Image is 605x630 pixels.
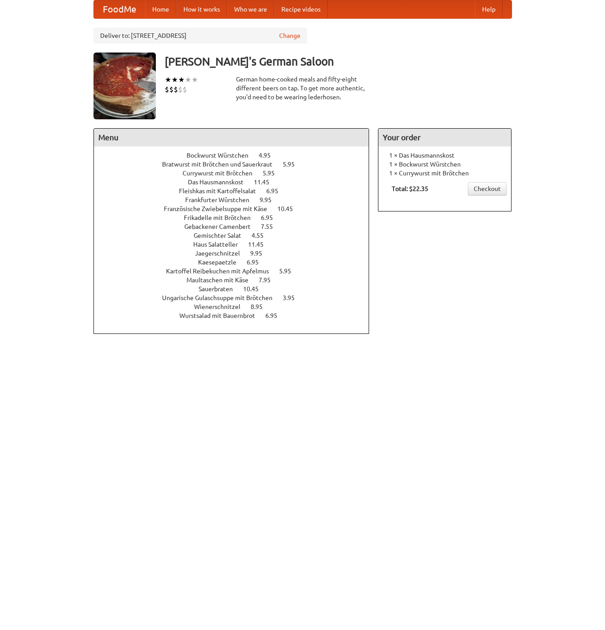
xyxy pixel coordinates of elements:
li: $ [169,85,174,94]
span: 5.95 [283,161,304,168]
a: Haus Salatteller 11.45 [193,241,280,248]
span: 10.45 [243,285,268,293]
a: Sauerbraten 10.45 [199,285,275,293]
a: Help [475,0,503,18]
li: $ [178,85,183,94]
span: 9.95 [260,196,280,203]
li: 1 × Currywurst mit Brötchen [383,169,507,178]
span: Kartoffel Reibekuchen mit Apfelmus [166,268,278,275]
span: 10.45 [277,205,302,212]
a: FoodMe [94,0,145,18]
a: Who we are [227,0,274,18]
span: 4.55 [252,232,272,239]
a: Frikadelle mit Brötchen 6.95 [184,214,289,221]
span: Sauerbraten [199,285,242,293]
span: 9.95 [250,250,271,257]
a: Kaesepaetzle 6.95 [198,259,275,266]
span: Currywurst mit Brötchen [183,170,261,177]
a: Gebackener Camenbert 7.55 [184,223,289,230]
li: 1 × Das Hausmannskost [383,151,507,160]
img: angular.jpg [93,53,156,119]
span: 7.55 [261,223,282,230]
b: Total: $22.35 [392,185,428,192]
span: Frankfurter Würstchen [185,196,258,203]
span: 8.95 [251,303,272,310]
a: Bockwurst Würstchen 4.95 [187,152,287,159]
a: Frankfurter Würstchen 9.95 [185,196,288,203]
span: 11.45 [254,179,278,186]
span: 7.95 [259,276,280,284]
a: Recipe videos [274,0,328,18]
div: Deliver to: [STREET_ADDRESS] [93,28,307,44]
span: 11.45 [248,241,272,248]
a: Wurstsalad mit Bauernbrot 6.95 [179,312,294,319]
a: How it works [176,0,227,18]
a: Gemischter Salat 4.55 [194,232,280,239]
span: 4.95 [259,152,280,159]
li: $ [183,85,187,94]
span: Gebackener Camenbert [184,223,260,230]
a: Fleishkas mit Kartoffelsalat 6.95 [179,187,295,195]
a: Change [279,31,300,40]
li: $ [165,85,169,94]
h3: [PERSON_NAME]'s German Saloon [165,53,512,70]
div: German home-cooked meals and fifty-eight different beers on tap. To get more authentic, you'd nee... [236,75,369,102]
span: Bratwurst mit Brötchen und Sauerkraut [162,161,281,168]
li: ★ [165,75,171,85]
a: Jaegerschnitzel 9.95 [195,250,279,257]
span: 5.95 [263,170,284,177]
span: Bockwurst Würstchen [187,152,257,159]
a: Bratwurst mit Brötchen und Sauerkraut 5.95 [162,161,311,168]
a: Checkout [468,182,507,195]
a: Currywurst mit Brötchen 5.95 [183,170,291,177]
span: 5.95 [279,268,300,275]
span: 3.95 [283,294,304,301]
li: ★ [178,75,185,85]
span: Wienerschnitzel [194,303,249,310]
span: Kaesepaetzle [198,259,245,266]
li: ★ [171,75,178,85]
li: $ [174,85,178,94]
li: ★ [191,75,198,85]
span: Maultaschen mit Käse [187,276,257,284]
span: Wurstsalad mit Bauernbrot [179,312,264,319]
span: Französische Zwiebelsuppe mit Käse [164,205,276,212]
a: Kartoffel Reibekuchen mit Apfelmus 5.95 [166,268,308,275]
span: Frikadelle mit Brötchen [184,214,260,221]
h4: Your order [378,129,511,146]
span: Ungarische Gulaschsuppe mit Brötchen [162,294,281,301]
h4: Menu [94,129,369,146]
li: ★ [185,75,191,85]
a: Wienerschnitzel 8.95 [194,303,279,310]
a: Ungarische Gulaschsuppe mit Brötchen 3.95 [162,294,311,301]
span: 6.95 [265,312,286,319]
li: 1 × Bockwurst Würstchen [383,160,507,169]
span: 6.95 [247,259,268,266]
span: Das Hausmannskost [188,179,252,186]
a: Maultaschen mit Käse 7.95 [187,276,287,284]
span: Gemischter Salat [194,232,250,239]
span: Jaegerschnitzel [195,250,249,257]
a: Französische Zwiebelsuppe mit Käse 10.45 [164,205,309,212]
a: Das Hausmannskost 11.45 [188,179,286,186]
span: 6.95 [261,214,282,221]
span: Haus Salatteller [193,241,247,248]
span: Fleishkas mit Kartoffelsalat [179,187,265,195]
a: Home [145,0,176,18]
span: 6.95 [266,187,287,195]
